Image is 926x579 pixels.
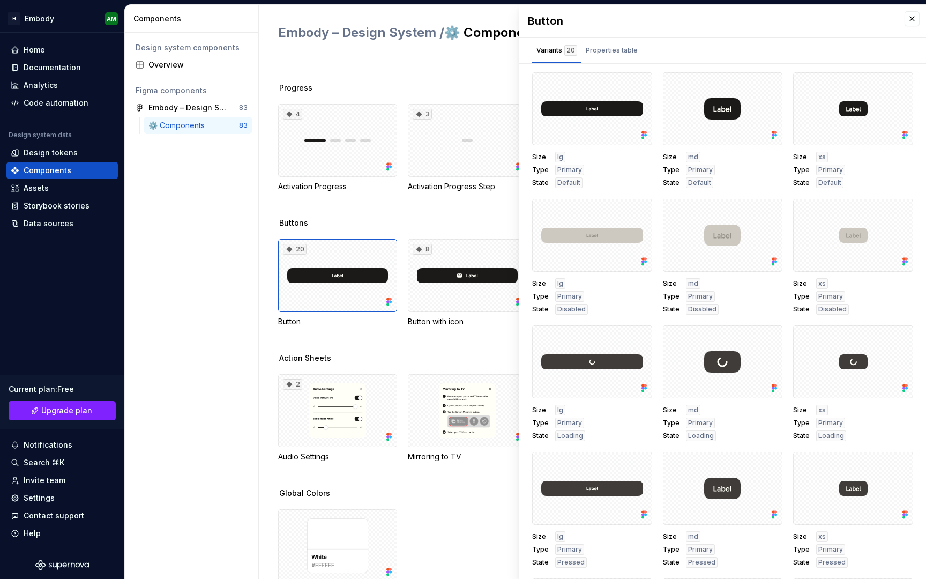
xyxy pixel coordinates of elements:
span: xs [818,406,826,414]
a: Supernova Logo [35,560,89,570]
div: 83 [239,121,248,130]
span: Primary [818,292,843,301]
span: Primary [557,166,582,174]
a: Upgrade plan [9,401,116,420]
a: Embody – Design System83 [131,99,252,116]
div: Documentation [24,62,81,73]
span: Size [663,532,679,541]
div: Embody – Design System [148,102,228,113]
div: Home [24,44,45,55]
button: Search ⌘K [6,454,118,471]
span: State [532,558,549,567]
a: Overview [131,56,252,73]
div: 8 [413,244,432,255]
div: Button [278,316,397,327]
div: Notifications [24,440,72,450]
span: Type [663,545,679,554]
div: Activation Progress Step [408,181,527,192]
span: Size [793,532,810,541]
span: Global Colors [279,488,330,499]
span: Size [793,406,810,414]
span: Size [663,279,679,288]
div: Design system data [9,131,72,139]
span: State [532,179,549,187]
span: Size [532,406,549,414]
div: 20 [564,45,577,56]
div: Assets [24,183,49,194]
div: AM [107,14,116,23]
span: Disabled [818,305,847,314]
div: 2 [283,379,302,390]
span: Type [793,545,810,554]
span: md [688,406,698,414]
button: Contact support [6,507,118,524]
div: ⚙️ Components [148,120,209,131]
span: State [793,179,810,187]
span: Primary [688,166,713,174]
span: Primary [688,292,713,301]
span: Embody – Design System / [278,25,444,40]
span: Size [663,153,679,161]
span: Type [663,292,679,301]
div: 8Button with icon [408,239,527,327]
span: Progress [279,83,312,93]
span: Type [793,292,810,301]
button: Help [6,525,118,542]
div: 20Button [278,239,397,327]
span: Size [532,153,549,161]
div: Mirroring to TV [408,451,527,462]
span: lg [557,406,563,414]
span: Size [793,153,810,161]
span: Primary [818,545,843,554]
span: State [663,179,679,187]
span: Default [688,179,711,187]
span: xs [818,279,826,288]
a: Assets [6,180,118,197]
span: Primary [818,166,843,174]
span: Primary [557,419,582,427]
a: Settings [6,489,118,507]
span: Type [532,166,549,174]
a: Invite team [6,472,118,489]
div: H [8,12,20,25]
div: Search ⌘K [24,457,64,468]
span: md [688,153,698,161]
span: Disabled [557,305,586,314]
div: Data sources [24,218,73,229]
div: 83 [239,103,248,112]
div: Button [528,13,894,28]
span: Type [793,166,810,174]
div: 4Activation Progress [278,104,397,192]
div: Current plan : Free [9,384,116,395]
div: 3 [413,109,432,120]
div: 20 [283,244,307,255]
span: Type [663,166,679,174]
div: Overview [148,60,248,70]
span: lg [557,153,563,161]
span: State [663,558,679,567]
span: lg [557,532,563,541]
div: Code automation [24,98,88,108]
a: Documentation [6,59,118,76]
span: Pressed [688,558,715,567]
span: xs [818,153,826,161]
span: State [663,432,679,440]
div: Analytics [24,80,58,91]
span: State [532,305,549,314]
div: Audio Settings [278,451,397,462]
span: State [663,305,679,314]
span: Size [532,532,549,541]
a: Storybook stories [6,197,118,214]
div: Help [24,528,41,539]
div: Button with icon [408,316,527,327]
div: Variants [536,45,577,56]
div: Embody [25,13,54,24]
span: Default [818,179,841,187]
div: Figma components [136,85,248,96]
span: Loading [688,432,714,440]
a: Code automation [6,94,118,112]
div: Components [133,13,254,24]
a: Home [6,41,118,58]
span: Type [532,545,549,554]
span: State [793,305,810,314]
